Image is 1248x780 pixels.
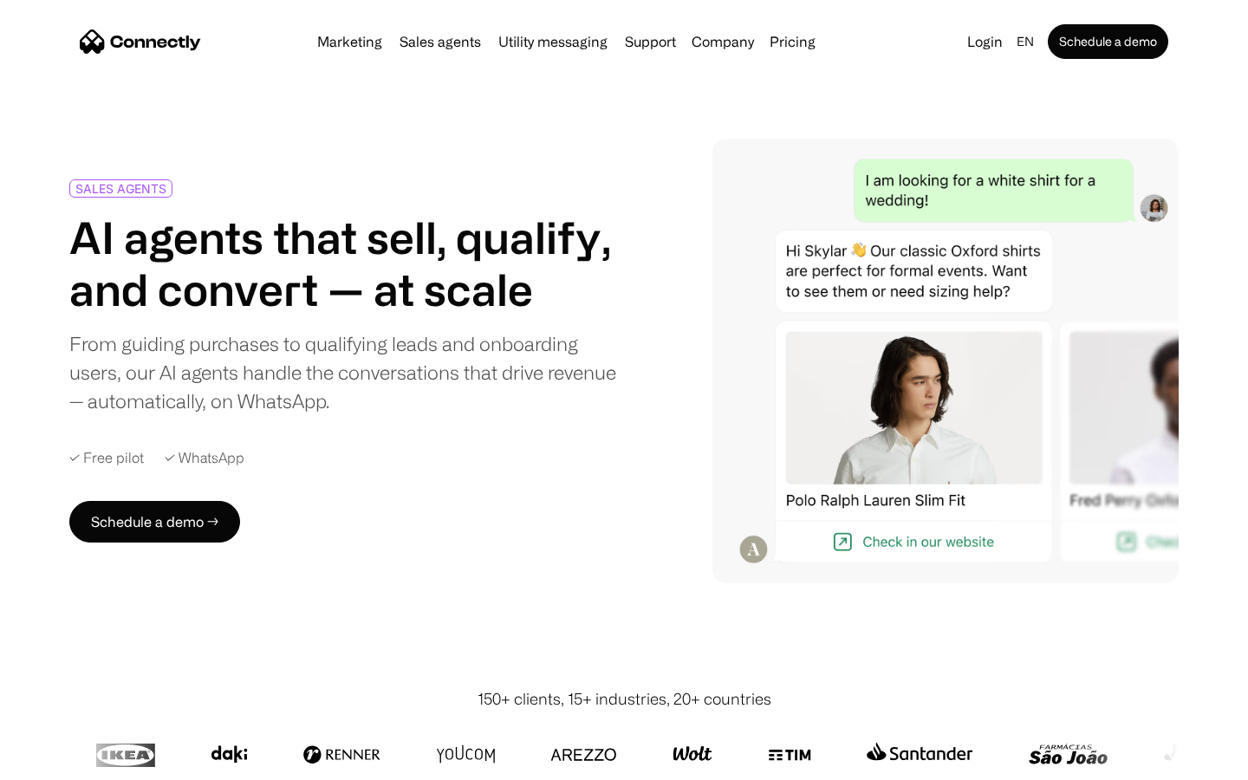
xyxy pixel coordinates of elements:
[1010,29,1044,54] div: en
[491,35,614,49] a: Utility messaging
[618,35,683,49] a: Support
[686,29,759,54] div: Company
[692,29,754,54] div: Company
[310,35,389,49] a: Marketing
[393,35,488,49] a: Sales agents
[960,29,1010,54] a: Login
[1048,24,1168,59] a: Schedule a demo
[763,35,822,49] a: Pricing
[69,450,144,466] div: ✓ Free pilot
[35,750,104,774] ul: Language list
[1017,29,1034,54] div: en
[17,748,104,774] aside: Language selected: English
[69,329,617,415] div: From guiding purchases to qualifying leads and onboarding users, our AI agents handle the convers...
[69,211,617,315] h1: AI agents that sell, qualify, and convert — at scale
[165,450,244,466] div: ✓ WhatsApp
[478,687,771,711] div: 150+ clients, 15+ industries, 20+ countries
[69,501,240,543] a: Schedule a demo →
[75,182,166,195] div: SALES AGENTS
[80,29,201,55] a: home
